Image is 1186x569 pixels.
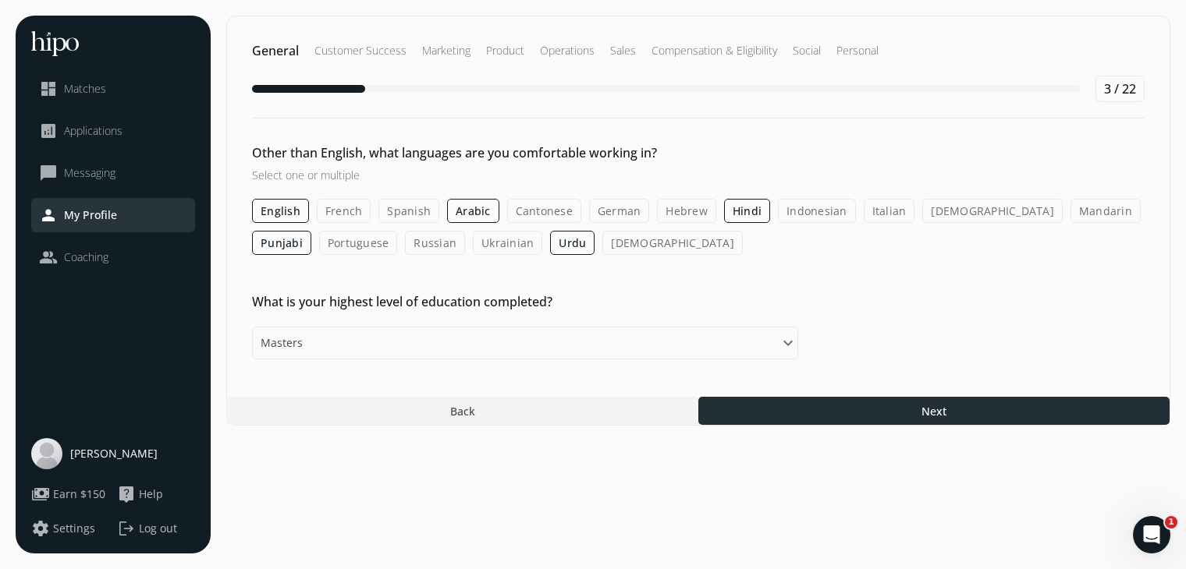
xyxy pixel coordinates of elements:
label: Indonesian [778,199,856,223]
span: logout [117,519,136,538]
label: Hindi [724,199,770,223]
a: live_helpHelp [117,485,195,504]
button: logoutLog out [117,519,195,538]
h3: Select one or multiple [252,167,798,183]
h2: Other than English, what languages are you comfortable working in? [252,143,798,162]
span: Back [450,403,475,419]
span: Applications [64,123,123,139]
label: Cantonese [507,199,581,223]
label: Hebrew [657,199,716,223]
span: Matches [64,81,106,97]
iframe: Intercom live chat [1133,516,1170,553]
span: analytics [39,122,58,140]
label: Urdu [550,231,595,255]
label: Italian [864,199,915,223]
a: paymentsEarn $150 [31,485,109,504]
h2: Compensation & Eligibility [652,43,777,58]
a: analyticsApplications [39,122,187,140]
h2: Operations [540,43,595,58]
span: dashboard [39,80,58,98]
span: live_help [117,485,136,504]
label: German [589,199,650,223]
h2: Social [793,43,821,58]
span: payments [31,485,50,504]
button: Back [227,397,698,425]
button: settingsSettings [31,519,95,538]
label: Ukrainian [473,231,542,255]
span: Messaging [64,165,115,181]
span: [PERSON_NAME] [70,446,158,461]
a: chat_bubble_outlineMessaging [39,164,187,182]
span: Settings [53,521,95,536]
label: Mandarin [1071,199,1141,223]
label: [DEMOGRAPHIC_DATA] [922,199,1063,223]
a: personMy Profile [39,206,187,224]
a: dashboardMatches [39,80,187,98]
h2: Customer Success [314,43,407,58]
label: Arabic [447,199,499,223]
h2: Personal [836,43,879,58]
h2: Product [486,43,524,58]
button: paymentsEarn $150 [31,485,105,504]
label: Punjabi [252,231,311,255]
label: Portuguese [319,231,398,255]
label: English [252,199,309,223]
span: Log out [139,521,177,536]
div: 3 / 22 [1095,76,1145,102]
span: Help [139,486,163,502]
span: My Profile [64,207,117,223]
span: Next [921,403,946,419]
span: 1 [1165,516,1177,528]
a: peopleCoaching [39,248,187,267]
button: live_helpHelp [117,485,163,504]
h2: General [252,41,299,60]
img: hh-logo-white [31,31,79,56]
label: [DEMOGRAPHIC_DATA] [602,231,743,255]
h2: What is your highest level of education completed? [252,292,798,311]
label: Russian [405,231,465,255]
label: Spanish [378,199,439,223]
span: people [39,248,58,267]
span: settings [31,519,50,538]
a: settingsSettings [31,519,109,538]
span: Earn $150 [53,486,105,502]
span: person [39,206,58,224]
span: chat_bubble_outline [39,164,58,182]
label: French [317,199,371,223]
span: Coaching [64,249,108,265]
h2: Sales [610,43,636,58]
img: user-photo [31,438,62,469]
button: Next [698,397,1170,425]
h2: Marketing [422,43,470,58]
